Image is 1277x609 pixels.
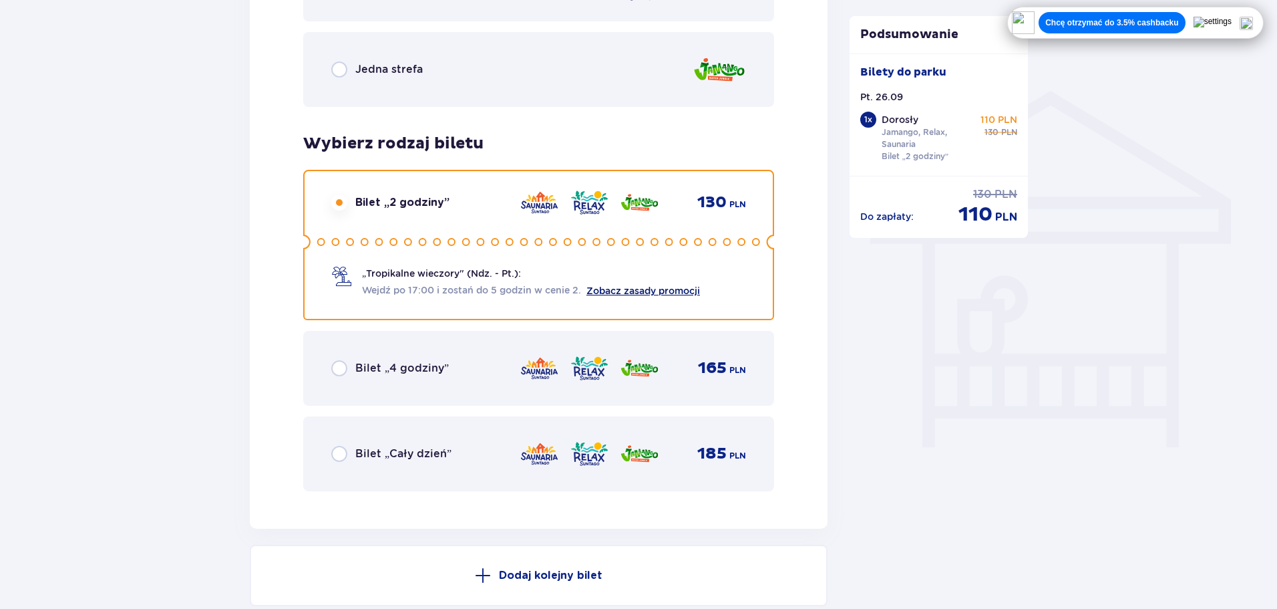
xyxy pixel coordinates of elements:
[570,440,609,468] img: zone logo
[984,126,998,138] p: 130
[620,440,659,468] img: zone logo
[729,364,746,376] p: PLN
[355,361,449,376] p: Bilet „4 godziny”
[860,65,946,80] p: Bilety do parku
[570,189,609,217] img: zone logo
[520,440,559,468] img: zone logo
[362,283,581,297] span: Wejdź po 17:00 i zostań do 5 godzin w cenie 2.
[860,210,914,223] p: Do zapłaty :
[958,202,992,227] p: 110
[520,189,559,217] img: zone logo
[1001,126,1017,138] p: PLN
[882,150,949,162] p: Bilet „2 godziny”
[586,285,700,296] a: Zobacz zasady promocji
[620,189,659,217] img: zone logo
[994,187,1017,202] p: PLN
[355,62,423,77] p: Jedna strefa
[729,199,746,211] p: PLN
[995,210,1017,225] p: PLN
[250,545,828,606] button: Dodaj kolejny bilet
[620,354,659,382] img: zone logo
[860,112,876,128] div: 1 x
[973,187,992,202] p: 130
[860,90,903,104] p: Pt. 26.09
[355,447,451,461] p: Bilet „Cały dzień”
[499,568,602,583] p: Dodaj kolejny bilet
[362,267,521,280] p: „Tropikalne wieczory" (Ndz. - Pt.):
[355,195,449,210] p: Bilet „2 godziny”
[882,126,974,150] p: Jamango, Relax, Saunaria
[697,193,727,213] p: 130
[303,134,484,154] p: Wybierz rodzaj biletu
[697,444,727,464] p: 185
[520,354,559,382] img: zone logo
[693,51,746,89] img: zone logo
[850,27,1029,43] p: Podsumowanie
[570,354,609,382] img: zone logo
[698,358,727,378] p: 165
[980,113,1017,126] p: 110 PLN
[882,113,918,126] p: Dorosły
[729,450,746,462] p: PLN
